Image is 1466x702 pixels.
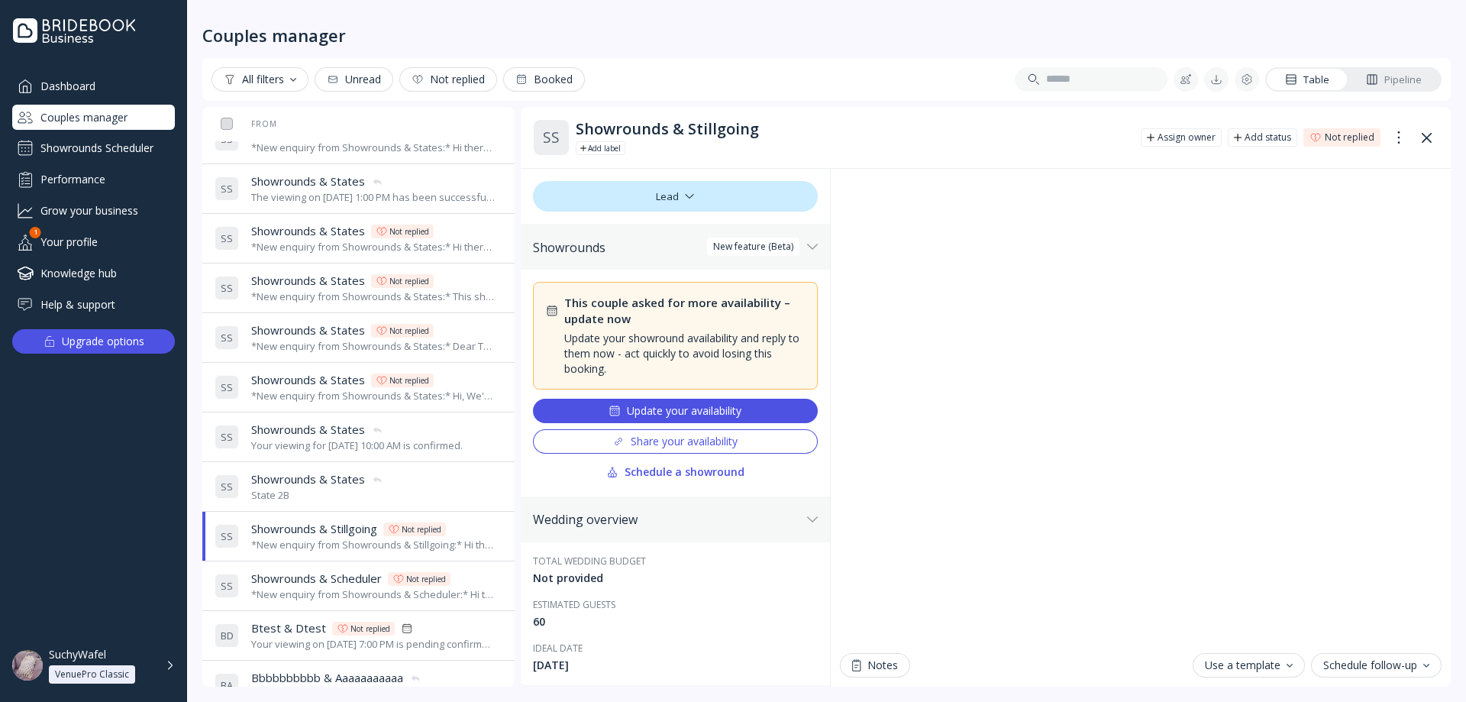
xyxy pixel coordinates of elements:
[533,240,801,255] div: Showrounds
[389,374,429,387] div: Not replied
[1366,73,1422,87] div: Pipeline
[1311,653,1442,678] button: Schedule follow-up
[1245,131,1291,144] div: Add status
[251,538,496,552] div: *New enquiry from Showrounds & Stillgoing:* Hi there! We were hoping to use the Bridebook calenda...
[215,375,239,400] div: S S
[251,339,496,354] div: *New enquiry from Showrounds & States:* Dear Team, Your venue has caught our eye for our upcoming...
[315,67,393,92] button: Unread
[30,227,41,238] div: 1
[215,176,239,201] div: S S
[251,422,365,438] span: Showrounds & States
[327,73,381,86] div: Unread
[62,331,144,352] div: Upgrade options
[12,650,43,681] img: dpr=1,fit=cover,g=face,w=48,h=48
[606,466,744,478] div: Schedule a showround
[212,67,308,92] button: All filters
[402,523,441,535] div: Not replied
[389,225,429,238] div: Not replied
[12,292,175,317] a: Help & support
[588,142,621,154] div: Add label
[202,24,346,46] div: Couples manager
[576,120,1129,138] div: Showrounds & Stillgoing
[12,260,175,286] a: Knowledge hub
[251,571,382,587] span: Showrounds & Scheduler
[251,273,365,289] span: Showrounds & States
[612,435,738,448] div: Share your availability
[503,67,585,92] button: Booked
[564,295,805,328] div: This couple asked for more availability – update now
[215,623,239,648] div: B D
[609,405,741,417] div: Update your availability
[251,687,496,701] div: Your viewing on [DATE] 7:00 PM is pending confirmation. The venue will approve or decline shortly...
[215,673,239,697] div: B A
[533,181,818,212] div: Lead
[533,399,818,423] button: Update your availability
[251,141,496,155] div: *New enquiry from Showrounds & States:* Hi there! We were hoping to use the Bridebook calendar to...
[12,198,175,223] a: Grow your business
[251,488,383,503] div: State 2B
[399,67,497,92] button: Not replied
[215,474,239,499] div: S S
[215,425,239,449] div: S S
[533,658,818,673] div: [DATE]
[224,73,296,86] div: All filters
[533,512,801,527] div: Wedding overview
[350,623,390,635] div: Not replied
[49,648,106,662] div: SuchyWafel
[251,521,377,537] span: Showrounds & Stillgoing
[1205,659,1293,671] div: Use a template
[251,438,463,453] div: Your viewing for [DATE] 10:00 AM is confirmed.
[12,73,175,99] a: Dashboard
[852,659,898,671] div: Notes
[1158,131,1216,144] div: Assign owner
[12,229,175,254] div: Your profile
[1323,659,1429,671] div: Schedule follow-up
[389,275,429,287] div: Not replied
[12,136,175,160] a: Showrounds Scheduler
[251,240,496,254] div: *New enquiry from Showrounds & States:* Hi there! We were hoping to use the Bridebook calendar to...
[533,614,818,629] div: 60
[251,471,365,487] span: Showrounds & States
[251,290,496,304] div: *New enquiry from Showrounds & States:* This should trigger State 2B. Request more availability +...
[713,241,793,253] div: New feature (Beta)
[251,637,496,652] div: Your viewing on [DATE] 7:00 PM is pending confirmation. The venue will approve or decline shortly...
[840,653,910,678] button: Notes
[251,173,365,189] span: Showrounds & States
[251,322,365,338] span: Showrounds & States
[533,460,818,484] button: Schedule a showround
[12,229,175,254] a: Your profile1
[533,119,570,156] div: S S
[515,73,573,86] div: Booked
[564,331,805,377] div: Update your showround availability and reply to them now - act quickly to avoid losing this booking.
[251,670,403,686] span: Bbbbbbbbbb & Aaaaaaaaaaa
[251,372,365,388] span: Showrounds & States
[12,105,175,130] a: Couples manager
[215,325,239,350] div: S S
[1285,73,1329,87] div: Table
[251,587,496,602] div: *New enquiry from Showrounds & Scheduler:* Hi there! We were hoping to use the Bridebook calendar...
[1193,653,1305,678] button: Use a template
[412,73,485,86] div: Not replied
[389,325,429,337] div: Not replied
[215,118,277,129] div: From
[215,524,239,548] div: S S
[840,169,1442,644] iframe: Chat
[251,620,326,636] span: Btest & Dtest
[1325,131,1374,144] div: Not replied
[533,429,818,454] button: Share your availability
[533,571,818,586] div: Not provided
[215,276,239,300] div: S S
[406,573,446,585] div: Not replied
[12,329,175,354] button: Upgrade options
[215,574,239,598] div: S S
[251,190,496,205] div: The viewing on [DATE] 1:00 PM has been successfully cancelled by SuchyWafel.
[12,167,175,192] a: Performance
[55,668,129,681] div: VenuePro Classic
